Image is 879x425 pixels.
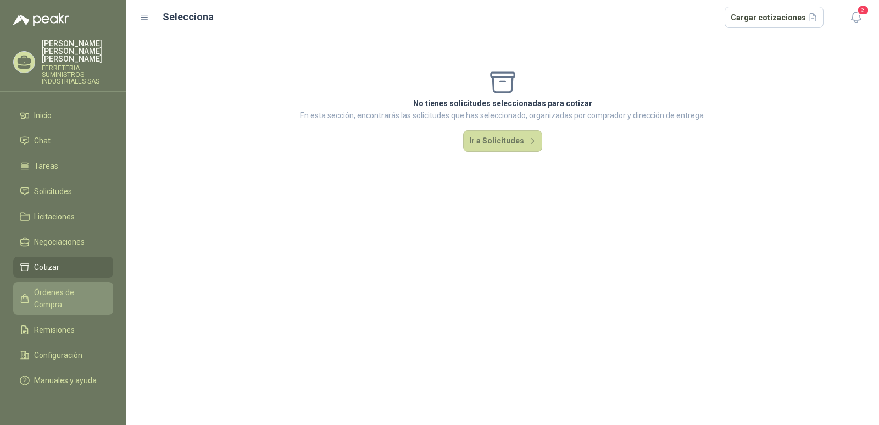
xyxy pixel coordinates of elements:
button: 3 [846,8,866,27]
span: Órdenes de Compra [34,286,103,311]
span: Remisiones [34,324,75,336]
p: En esta sección, encontrarás las solicitudes que has seleccionado, organizadas por comprador y di... [300,109,705,122]
span: Licitaciones [34,211,75,223]
a: Negociaciones [13,231,113,252]
h2: Selecciona [163,9,214,25]
span: Chat [34,135,51,147]
p: No tienes solicitudes seleccionadas para cotizar [300,97,705,109]
a: Chat [13,130,113,151]
a: Tareas [13,156,113,176]
span: Tareas [34,160,58,172]
p: [PERSON_NAME] [PERSON_NAME] [PERSON_NAME] [42,40,113,63]
a: Manuales y ayuda [13,370,113,391]
span: Manuales y ayuda [34,374,97,387]
span: 3 [857,5,869,15]
a: Configuración [13,345,113,366]
a: Remisiones [13,319,113,340]
a: Inicio [13,105,113,126]
span: Solicitudes [34,185,72,197]
span: Negociaciones [34,236,85,248]
span: Configuración [34,349,82,361]
a: Licitaciones [13,206,113,227]
span: Inicio [34,109,52,122]
button: Cargar cotizaciones [725,7,824,29]
span: Cotizar [34,261,59,273]
a: Órdenes de Compra [13,282,113,315]
img: Logo peakr [13,13,69,26]
a: Cotizar [13,257,113,278]
p: FERRETERIA SUMINISTROS INDUSTRIALES SAS [42,65,113,85]
button: Ir a Solicitudes [463,130,542,152]
a: Solicitudes [13,181,113,202]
